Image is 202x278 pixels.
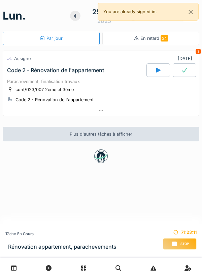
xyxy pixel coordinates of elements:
div: 2025 [97,17,111,25]
div: 71:23:11 [163,229,197,235]
div: Assigné [14,55,31,62]
div: 3 [196,49,201,54]
div: 25 août [92,7,116,17]
span: En retard [140,36,168,41]
div: Tâche en cours [5,231,116,237]
div: Code 2 - Rénovation de l'appartement [15,96,94,103]
h3: Rénovation appartement, parachevements [8,244,116,250]
div: Par jour [40,35,63,41]
img: badge-BVDL4wpA.svg [94,149,108,163]
div: [DATE] [178,55,195,62]
div: cont/023/007 2ème et 3ème [15,86,74,93]
div: You are already signed in. [98,3,199,21]
div: Code 2 - Rénovation de l'appartement [7,67,104,74]
h1: lun. [3,9,26,22]
button: Close [183,3,198,21]
div: Parachèvement, finalisation travaux [7,78,195,85]
span: Stop [180,242,189,246]
div: Plus d'autres tâches à afficher [3,127,199,141]
span: 34 [161,35,168,41]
